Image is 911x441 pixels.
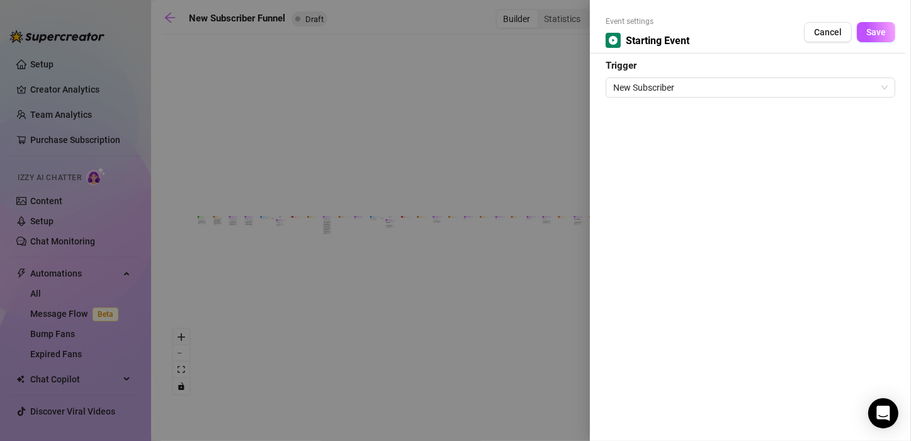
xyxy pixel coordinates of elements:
span: Cancel [814,27,842,37]
strong: Trigger [606,60,637,71]
span: Save [866,27,886,37]
div: Open Intercom Messenger [868,398,898,428]
span: Starting Event [626,33,689,49]
span: New Subscriber [613,78,888,97]
button: Cancel [804,22,852,42]
span: Event settings [606,16,689,28]
span: play-circle [609,36,618,45]
button: Save [857,22,895,42]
